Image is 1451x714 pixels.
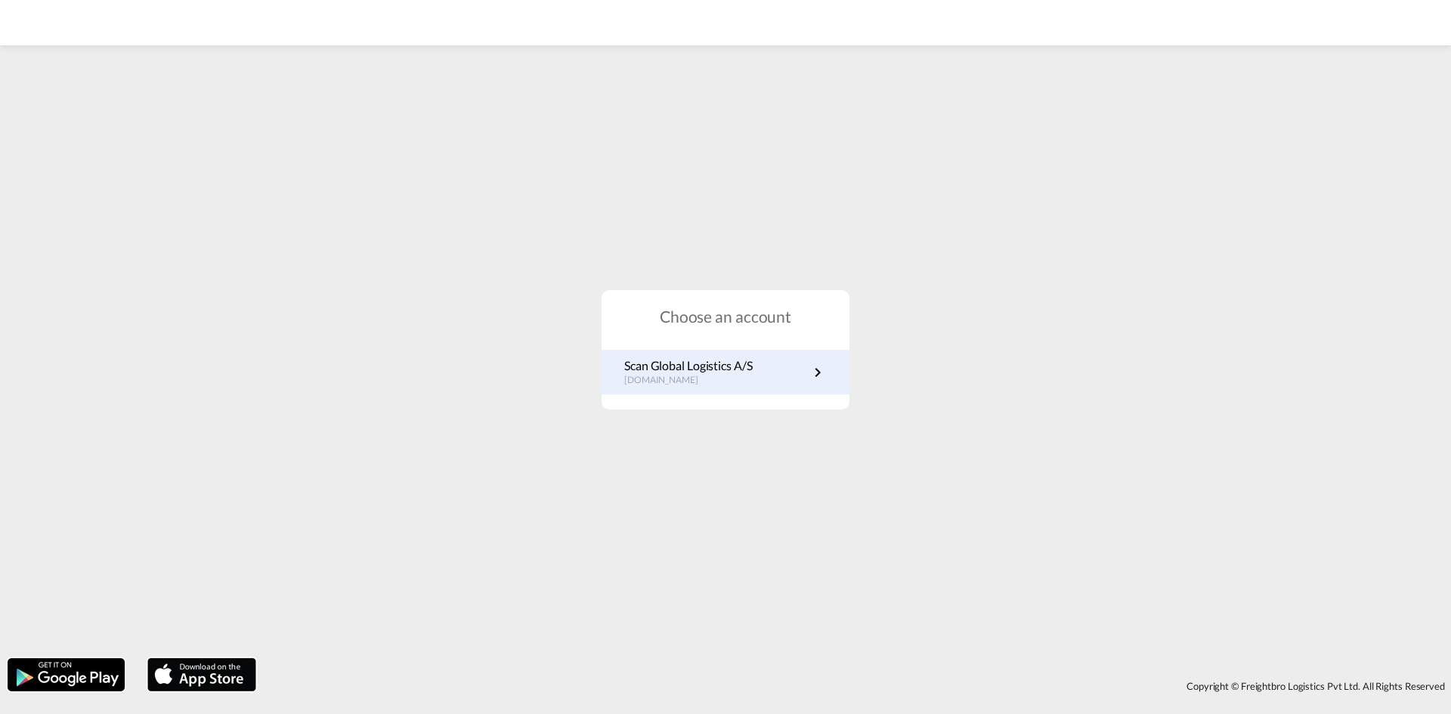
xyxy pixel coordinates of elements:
[809,363,827,382] md-icon: icon-chevron-right
[602,305,849,327] h1: Choose an account
[624,374,753,387] p: [DOMAIN_NAME]
[146,657,258,693] img: apple.png
[6,657,126,693] img: google.png
[624,357,827,387] a: Scan Global Logistics A/S[DOMAIN_NAME]
[624,357,753,374] p: Scan Global Logistics A/S
[264,673,1451,699] div: Copyright © Freightbro Logistics Pvt Ltd. All Rights Reserved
